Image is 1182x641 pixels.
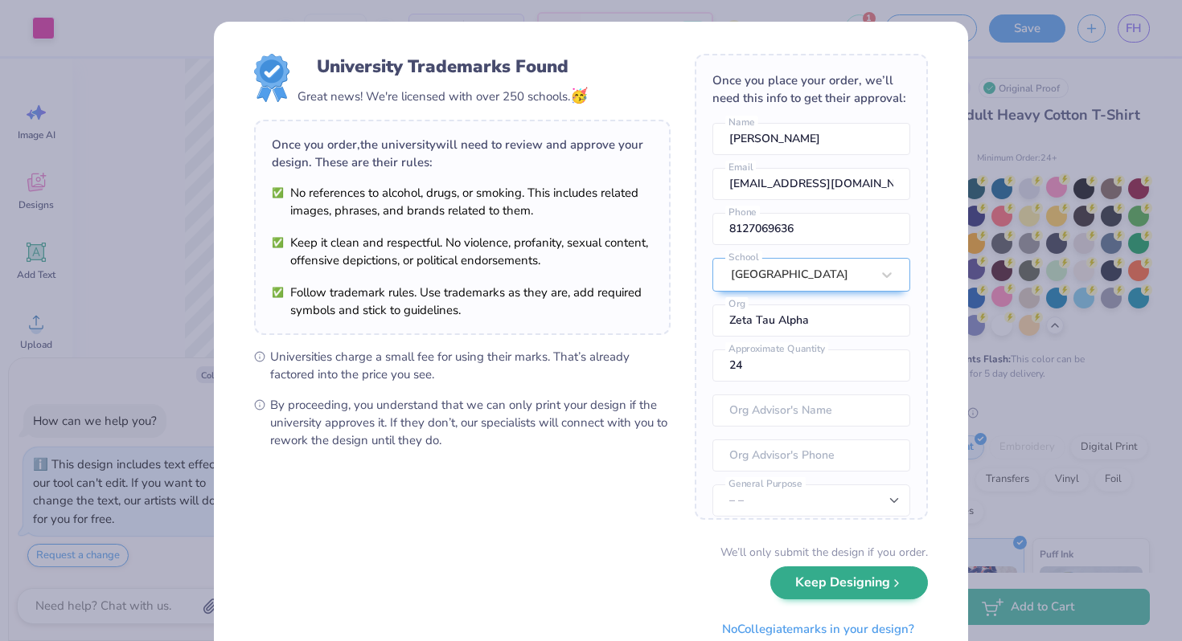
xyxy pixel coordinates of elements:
div: Great news! We're licensed with over 250 schools. [298,85,588,107]
li: Follow trademark rules. Use trademarks as they are, add required symbols and stick to guidelines. [272,284,653,319]
li: Keep it clean and respectful. No violence, profanity, sexual content, offensive depictions, or po... [272,234,653,269]
button: Keep Designing [770,566,928,599]
input: Name [712,123,910,155]
input: Org Advisor's Phone [712,439,910,472]
div: We’ll only submit the design if you order. [720,544,928,561]
div: University Trademarks Found [317,54,568,80]
div: Once you order, the university will need to review and approve your design. These are their rules: [272,136,653,171]
li: No references to alcohol, drugs, or smoking. This includes related images, phrases, and brands re... [272,184,653,219]
img: License badge [254,54,289,102]
input: Phone [712,213,910,245]
input: Org Advisor's Name [712,394,910,427]
span: By proceeding, you understand that we can only print your design if the university approves it. I... [270,396,671,449]
span: 🥳 [570,86,588,105]
div: Once you place your order, we’ll need this info to get their approval: [712,71,910,107]
span: Universities charge a small fee for using their marks. That’s already factored into the price you... [270,348,671,383]
input: Email [712,168,910,200]
input: Org [712,304,910,337]
input: Approximate Quantity [712,349,910,382]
